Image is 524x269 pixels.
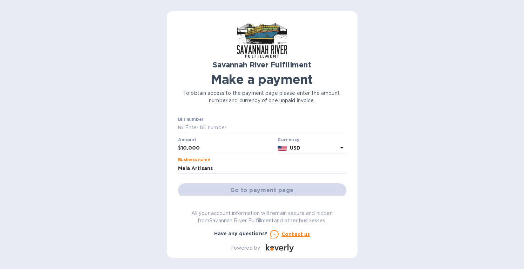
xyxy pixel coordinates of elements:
[178,72,346,87] h1: Make a payment
[178,163,346,173] input: Enter business name
[290,145,300,151] b: USD
[178,124,184,131] p: №
[181,143,275,153] input: 0.00
[214,231,268,236] b: Have any questions?
[213,60,311,69] b: Savannah River Fulfillment
[278,137,299,142] b: Currency
[178,144,181,152] p: $
[178,158,210,162] label: Business name
[178,210,346,224] p: All your account information will remain secure and hidden from Savannah River Fulfillment and ot...
[178,138,196,142] label: Amount
[278,146,287,151] img: USD
[184,123,346,133] input: Enter bill number
[178,118,203,122] label: Bill number
[230,244,260,252] p: Powered by
[178,90,346,104] p: To obtain access to the payment page please enter the amount, number and currency of one unpaid i...
[281,231,310,237] u: Contact us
